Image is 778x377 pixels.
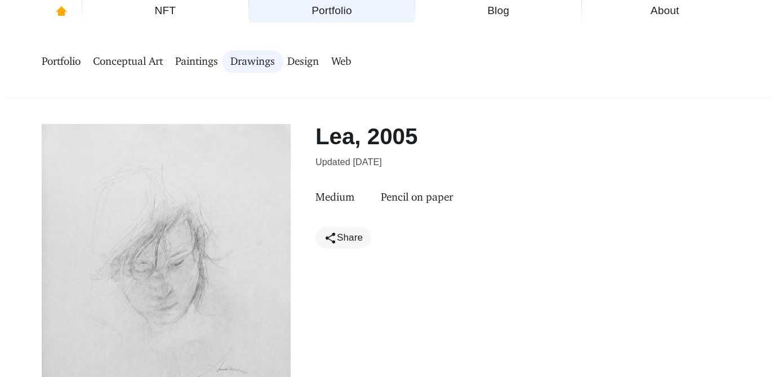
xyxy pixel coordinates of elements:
[315,188,381,206] div: Medium
[42,153,737,171] time: Updated [DATE]
[315,227,371,249] a: Share
[256,2,408,20] span: Portfolio
[42,50,81,73] a: Portfolio
[93,55,163,69] span: Conceptual Art
[589,2,741,20] span: About
[230,50,275,73] a: Drawings
[175,55,218,69] span: Paintings
[315,124,548,149] h1: Lea, 2005
[422,2,575,20] span: Blog
[230,55,275,69] span: Drawings
[89,2,242,20] span: NFT
[287,55,319,69] span: Design
[42,55,81,69] span: Portfolio
[331,50,351,73] a: Web
[287,50,319,73] a: Design
[381,190,453,205] span: Pencil on paper
[324,232,337,245] svg: Share
[93,50,163,73] a: Conceptual Art
[331,55,351,69] span: Web
[175,50,218,73] a: Paintings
